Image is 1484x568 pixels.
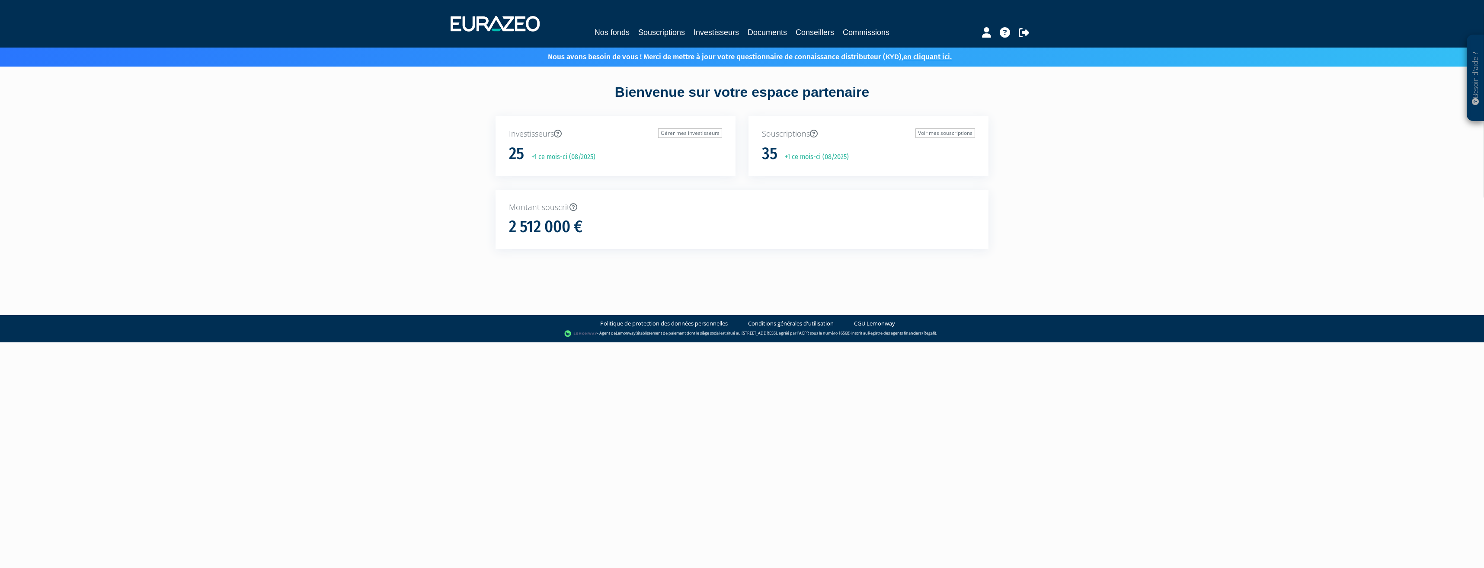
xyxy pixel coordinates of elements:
[564,329,598,338] img: logo-lemonway.png
[616,331,636,336] a: Lemonway
[903,52,952,61] a: en cliquant ici.
[509,128,722,140] p: Investisseurs
[748,26,787,38] a: Documents
[796,26,834,38] a: Conseillers
[658,128,722,138] a: Gérer mes investisseurs
[509,202,975,213] p: Montant souscrit
[9,329,1475,338] div: - Agent de (établissement de paiement dont le siège social est situé au [STREET_ADDRESS], agréé p...
[854,319,895,328] a: CGU Lemonway
[868,331,936,336] a: Registre des agents financiers (Regafi)
[523,50,952,62] p: Nous avons besoin de vous ! Merci de mettre à jour votre questionnaire de connaissance distribute...
[1471,39,1481,117] p: Besoin d'aide ?
[509,145,524,163] h1: 25
[638,26,685,38] a: Souscriptions
[748,319,834,328] a: Conditions générales d'utilisation
[762,128,975,140] p: Souscriptions
[915,128,975,138] a: Voir mes souscriptions
[694,26,739,38] a: Investisseurs
[779,152,849,162] p: +1 ce mois-ci (08/2025)
[600,319,728,328] a: Politique de protection des données personnelles
[843,26,889,38] a: Commissions
[489,83,995,116] div: Bienvenue sur votre espace partenaire
[451,16,540,32] img: 1732889491-logotype_eurazeo_blanc_rvb.png
[595,26,630,38] a: Nos fonds
[525,152,595,162] p: +1 ce mois-ci (08/2025)
[762,145,777,163] h1: 35
[509,218,582,236] h1: 2 512 000 €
